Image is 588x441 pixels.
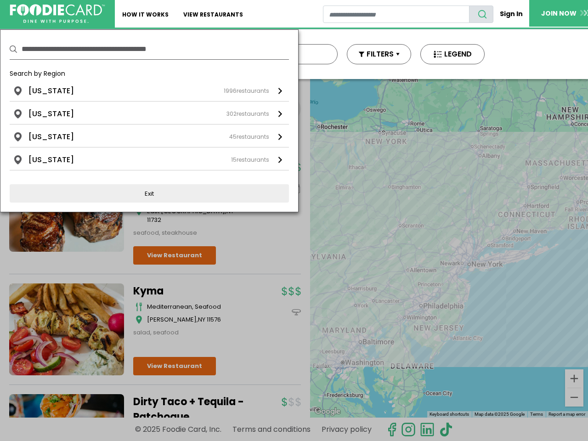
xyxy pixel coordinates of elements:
[10,147,289,170] a: [US_STATE] 15restaurants
[469,6,493,23] button: search
[323,6,469,23] input: restaurant search
[347,44,411,64] button: FILTERS
[229,133,237,141] span: 45
[28,85,74,96] li: [US_STATE]
[493,6,529,23] a: Sign In
[224,87,237,95] span: 1996
[226,110,237,118] span: 302
[28,108,74,119] li: [US_STATE]
[226,110,269,118] div: restaurants
[420,44,485,64] button: LEGEND
[231,156,237,164] span: 15
[10,4,105,23] img: FoodieCard; Eat, Drink, Save, Donate
[10,124,289,147] a: [US_STATE] 45restaurants
[231,156,269,164] div: restaurants
[224,87,269,95] div: restaurants
[10,184,289,203] button: Exit
[229,133,269,141] div: restaurants
[10,69,289,85] div: Search by Region
[28,154,74,165] li: [US_STATE]
[10,85,289,101] a: [US_STATE] 1996restaurants
[10,102,289,124] a: [US_STATE] 302restaurants
[28,131,74,142] li: [US_STATE]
